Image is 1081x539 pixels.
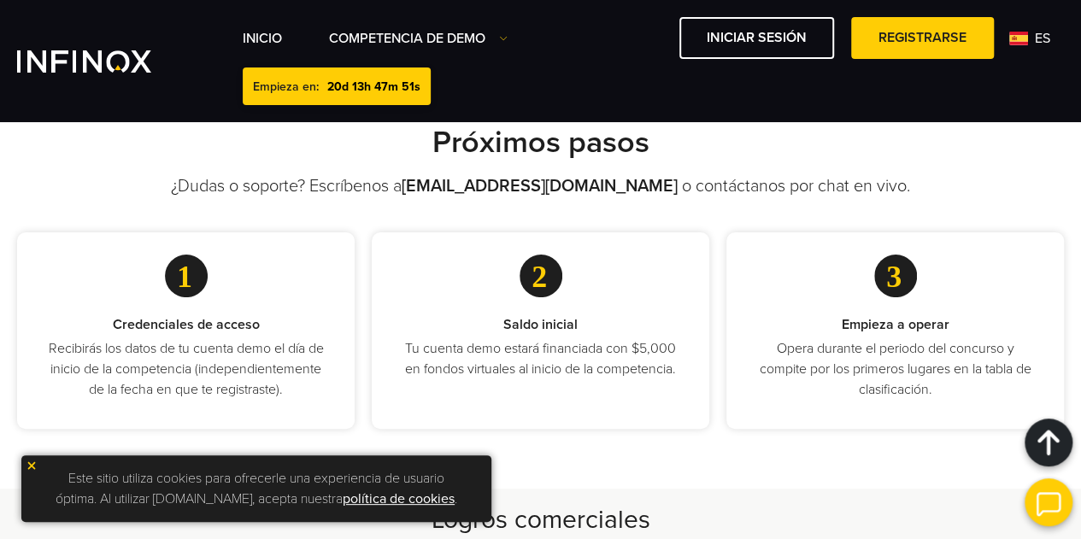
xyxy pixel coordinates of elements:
[253,79,319,94] span: Empieza en:
[327,79,420,94] span: 20d 13h 47m 51s
[17,174,1064,198] p: ¿Dudas o soporte? Escríbenos a o contáctanos por chat en vivo.
[503,316,578,333] strong: Saldo inicial
[17,124,1064,161] h2: Próximos pasos
[329,28,508,49] a: Competencia de Demo
[113,316,260,333] strong: Credenciales de acceso
[399,338,682,379] p: Tu cuenta demo estará financiada con $5,000 en fondos virtuales al inicio de la competencia.
[243,28,282,49] a: INICIO
[30,464,483,513] p: Este sitio utiliza cookies para ofrecerle una experiencia de usuario óptima. Al utilizar [DOMAIN_...
[499,34,508,43] img: Dropdown
[1025,478,1072,526] img: open convrs live chat
[17,50,191,73] a: INFINOX Vite
[1028,28,1057,49] span: es
[17,502,1064,538] h2: Logros comerciales
[343,490,455,507] a: política de cookies
[679,17,834,59] a: Iniciar sesión
[26,460,38,472] img: yellow close icon
[851,17,994,59] a: Registrarse
[754,338,1037,400] p: Opera durante el periodo del concurso y compite por los primeros lugares en la tabla de clasifica...
[44,338,327,400] p: Recibirás los datos de tu cuenta demo el día de inicio de la competencia (independientemente de l...
[842,316,949,333] strong: Empieza a operar
[402,176,682,196] a: [EMAIL_ADDRESS][DOMAIN_NAME]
